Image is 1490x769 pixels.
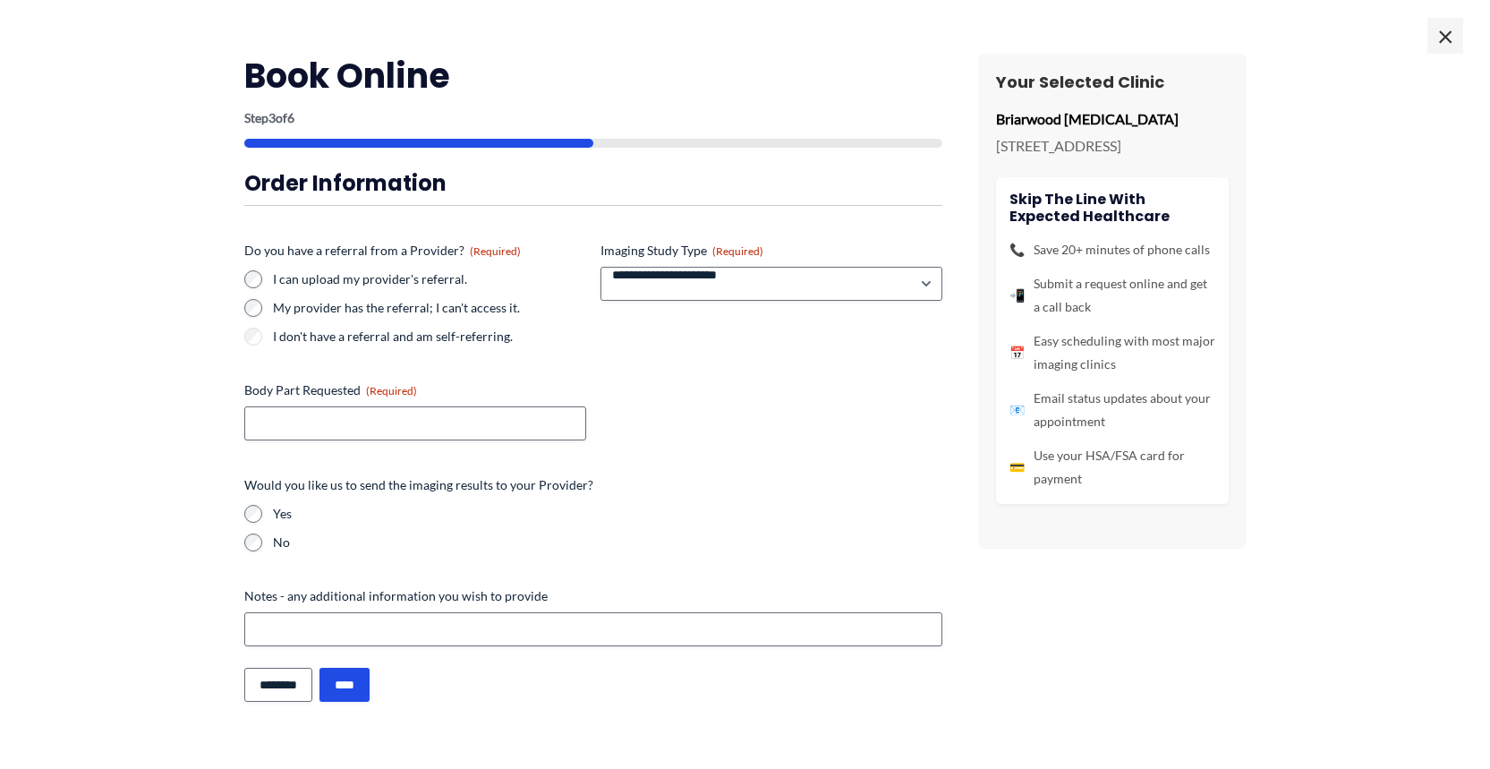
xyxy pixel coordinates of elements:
[244,587,942,605] label: Notes - any additional information you wish to provide
[268,110,276,125] span: 3
[244,169,942,197] h3: Order Information
[1009,238,1025,261] span: 📞
[1009,272,1215,319] li: Submit a request online and get a call back
[1009,444,1215,491] li: Use your HSA/FSA card for payment
[712,244,763,258] span: (Required)
[273,328,586,346] label: I don't have a referral and am self-referring.
[1009,191,1215,225] h4: Skip the line with Expected Healthcare
[1427,18,1463,54] span: ×
[1009,329,1215,376] li: Easy scheduling with most major imaging clinics
[287,110,294,125] span: 6
[996,132,1229,159] p: [STREET_ADDRESS]
[273,505,942,523] label: Yes
[244,242,521,260] legend: Do you have a referral from a Provider?
[1009,456,1025,479] span: 💳
[470,244,521,258] span: (Required)
[996,72,1229,92] h3: Your Selected Clinic
[244,54,942,98] h2: Book Online
[366,384,417,397] span: (Required)
[600,242,942,260] label: Imaging Study Type
[1009,398,1025,422] span: 📧
[1009,341,1025,364] span: 📅
[996,106,1229,132] p: Briarwood [MEDICAL_DATA]
[273,299,586,317] label: My provider has the referral; I can't access it.
[273,534,942,551] label: No
[244,112,942,124] p: Step of
[244,476,593,494] legend: Would you like us to send the imaging results to your Provider?
[1009,238,1215,261] li: Save 20+ minutes of phone calls
[244,381,586,399] label: Body Part Requested
[273,270,586,288] label: I can upload my provider's referral.
[1009,284,1025,307] span: 📲
[1009,387,1215,433] li: Email status updates about your appointment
